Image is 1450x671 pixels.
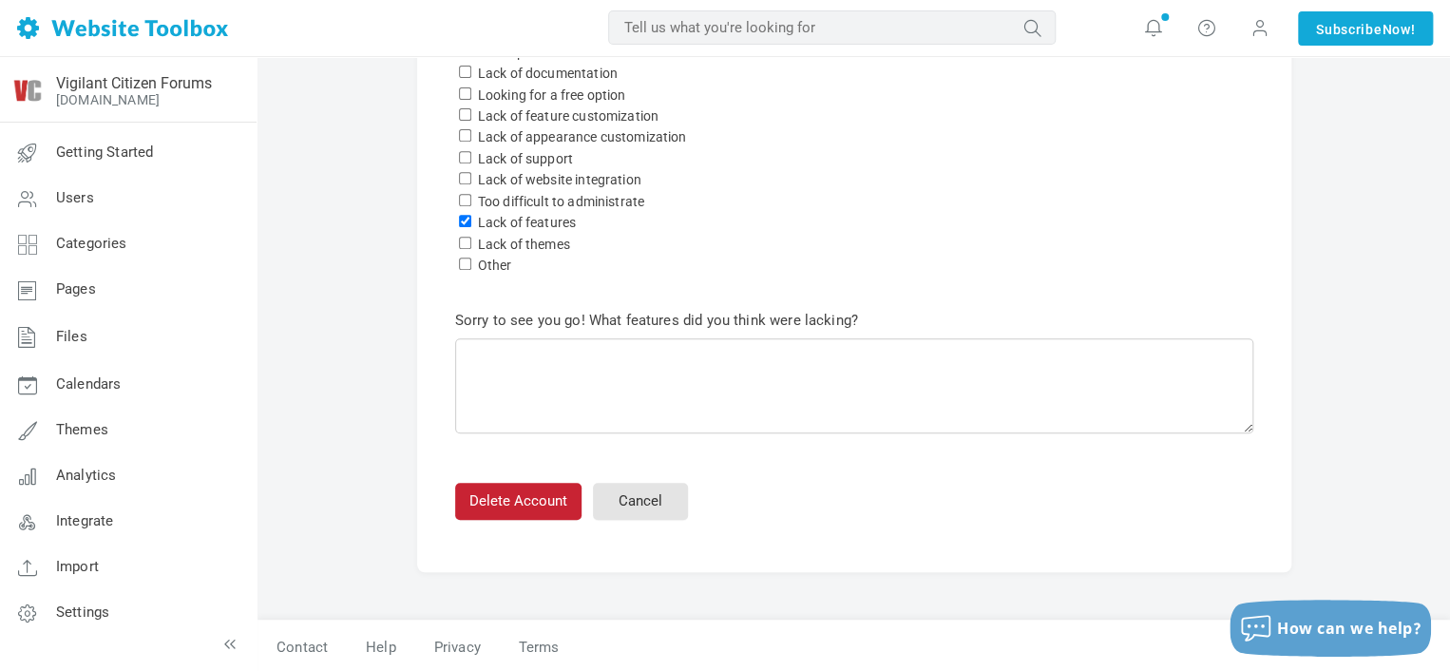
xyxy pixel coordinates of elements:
a: Help [347,631,415,664]
span: Files [56,328,87,345]
span: Settings [56,604,109,621]
label: Lack of documentation [478,66,618,81]
label: Lack of themes [478,237,570,252]
label: Lack of appearance customization [478,129,687,144]
a: Cancel [593,483,688,520]
img: icon2.png [12,75,43,105]
span: How can we help? [1277,618,1421,639]
a: Terms [500,631,560,664]
label: Lack of website integration [478,172,641,187]
span: Import [56,558,99,575]
span: Users [56,189,94,206]
span: Now! [1382,19,1415,40]
label: Other [478,258,512,273]
a: Contact [258,631,347,664]
a: Privacy [415,631,500,664]
label: Too difficult to administrate [478,194,644,209]
a: Vigilant Citizen Forums [56,74,212,92]
span: Analytics [56,467,116,484]
span: Themes [56,421,108,438]
button: How can we help? [1230,600,1431,657]
label: Looking for a free option [478,87,626,103]
span: Getting Started [56,144,153,161]
a: SubscribeNow! [1298,11,1433,46]
span: Calendars [56,375,121,393]
a: [DOMAIN_NAME] [56,92,160,107]
span: Categories [56,235,127,252]
label: Lack of feature customization [478,108,658,124]
span: Integrate [56,512,113,529]
span: Pages [56,280,96,297]
p: Sorry to see you go! What features did you think were lacking? [455,311,1253,331]
label: Too expensive [478,45,563,60]
button: Delete Account [455,483,582,520]
input: Tell us what you're looking for [608,10,1056,45]
label: Lack of features [478,215,576,230]
label: Lack of support [478,151,573,166]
